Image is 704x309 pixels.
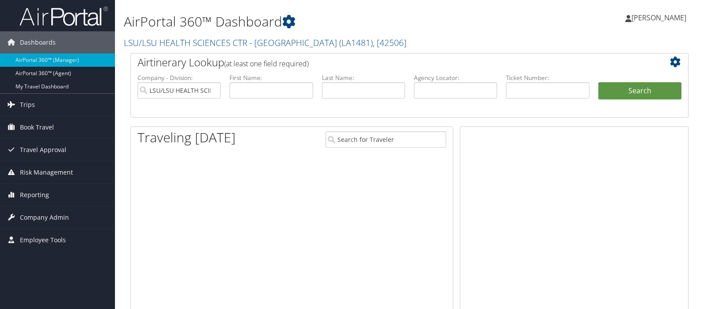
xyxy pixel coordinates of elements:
a: [PERSON_NAME] [625,4,695,31]
h2: Airtinerary Lookup [138,55,635,70]
span: , [ 42506 ] [373,37,406,49]
span: Book Travel [20,116,54,138]
span: Trips [20,94,35,116]
a: LSU/LSU HEALTH SCIENCES CTR - [GEOGRAPHIC_DATA] [124,37,406,49]
span: Company Admin [20,206,69,229]
span: Dashboards [20,31,56,53]
span: (at least one field required) [224,59,309,69]
label: Company - Division: [138,73,221,82]
h1: AirPortal 360™ Dashboard [124,12,505,31]
label: Ticket Number: [506,73,589,82]
input: Search for Traveler [325,131,446,148]
label: Agency Locator: [414,73,497,82]
span: [PERSON_NAME] [631,13,686,23]
span: Employee Tools [20,229,66,251]
span: Reporting [20,184,49,206]
img: airportal-logo.png [19,6,108,27]
span: Risk Management [20,161,73,183]
span: Travel Approval [20,139,66,161]
label: First Name: [230,73,313,82]
button: Search [598,82,681,100]
label: Last Name: [322,73,405,82]
h1: Traveling [DATE] [138,128,236,147]
span: ( LA1481 ) [339,37,373,49]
